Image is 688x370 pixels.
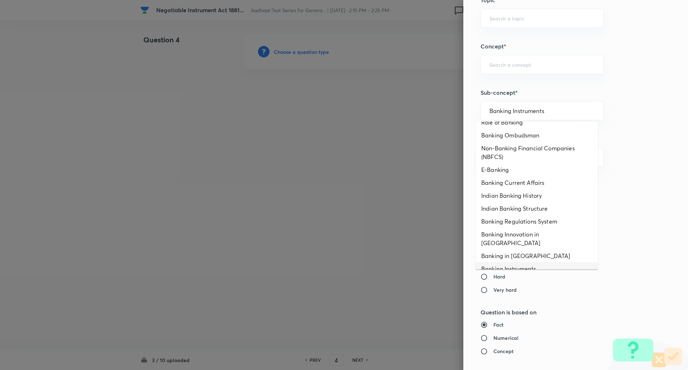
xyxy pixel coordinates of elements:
[476,202,598,215] li: Indian Banking Structure
[493,347,513,355] h6: Concept
[493,321,504,328] h6: Fact
[493,334,519,342] h6: Numerical
[489,61,595,68] input: Search a concept
[599,156,601,158] button: Open
[489,107,595,114] input: Search a sub-concept
[476,228,598,249] li: Banking Innovation in [GEOGRAPHIC_DATA]
[481,42,647,51] h5: Concept*
[476,189,598,202] li: Indian Banking History
[476,176,598,189] li: Banking Current Affairs
[481,88,647,97] h5: Sub-concept*
[599,110,601,112] button: Close
[599,64,601,65] button: Open
[493,273,506,280] h6: Hard
[476,129,598,142] li: Banking Ombudsman
[476,163,598,176] li: E-Banking
[476,262,598,275] li: Banking Instruments
[476,249,598,262] li: Banking in [GEOGRAPHIC_DATA]
[476,116,598,129] li: Role of Banking
[476,215,598,228] li: Banking Regulations System
[476,142,598,163] li: Non-Banking Financial Companies (NBFCS)
[489,15,595,22] input: Search a topic
[481,308,647,317] h5: Question is based on
[493,286,517,294] h6: Very hard
[599,18,601,19] button: Open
